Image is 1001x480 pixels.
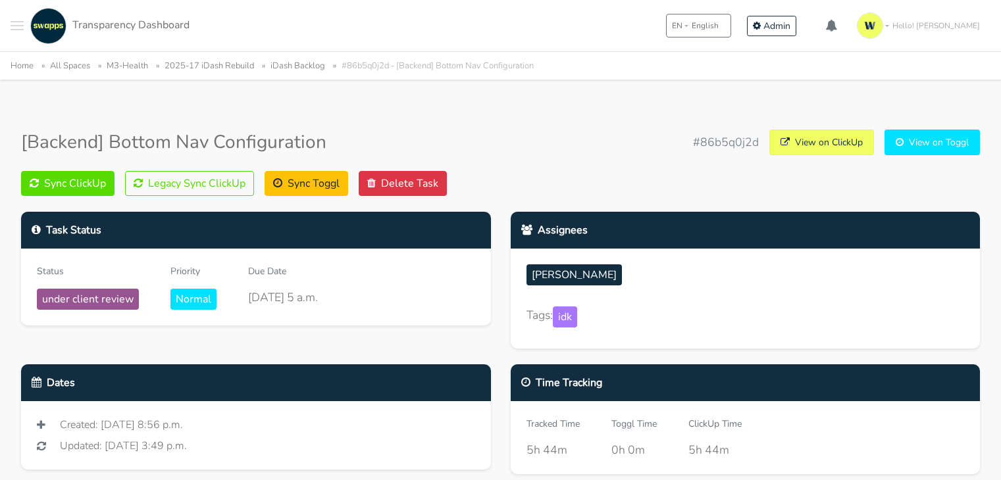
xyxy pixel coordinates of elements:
div: [DATE] 5 a.m. [248,289,318,306]
button: Sync ClickUp [21,171,115,196]
div: Time Tracking [511,364,981,401]
div: 5h 44m [526,441,580,458]
span: under client review [37,289,139,310]
span: Created: [DATE] 8:56 p.m. [60,417,183,433]
button: ENEnglish [666,14,731,37]
div: Priority [170,264,217,278]
a: Hello! [PERSON_NAME] [852,7,990,44]
span: Admin [763,20,790,32]
a: View on Toggl [885,130,980,155]
li: #86b5q0j2d - [Backend] Bottom Nav Configuration [328,59,534,74]
div: Status [37,264,139,278]
a: Transparency Dashboard [27,8,190,44]
span: #86b5q0j2d [693,133,759,151]
div: ClickUp Time [688,417,742,431]
div: 5h 44m [688,441,742,458]
button: Delete Task [359,171,447,196]
a: [PERSON_NAME] [526,264,627,291]
span: idk [553,306,577,327]
div: Tags: [526,306,965,333]
span: English [692,20,719,32]
a: View on ClickUp [769,130,874,155]
a: M3-Health [107,60,148,72]
div: Tracked Time [526,417,580,431]
div: Due Date [248,264,318,278]
div: Task Status [21,212,491,249]
button: Toggle navigation menu [11,8,24,44]
a: All Spaces [50,60,90,72]
div: Assignees [511,212,981,249]
button: Legacy Sync ClickUp [125,171,254,196]
span: Transparency Dashboard [72,18,190,32]
button: Sync Toggl [265,171,348,196]
div: 0h 0m [611,441,657,458]
div: Dates [21,364,491,401]
a: iDash Backlog [270,60,325,72]
span: Hello! [PERSON_NAME] [892,20,980,32]
img: isotipo-3-3e143c57.png [857,12,883,39]
h3: [Backend] Bottom Nav Configuration [21,132,326,154]
div: Toggl Time [611,417,657,431]
a: Admin [747,16,796,36]
span: Normal [170,289,217,310]
a: Home [11,60,34,72]
a: 2025-17 iDash Rebuild [165,60,254,72]
span: [PERSON_NAME] [526,264,622,285]
span: Updated: [DATE] 3:49 p.m. [60,438,187,454]
img: swapps-linkedin-v2.jpg [30,8,66,44]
